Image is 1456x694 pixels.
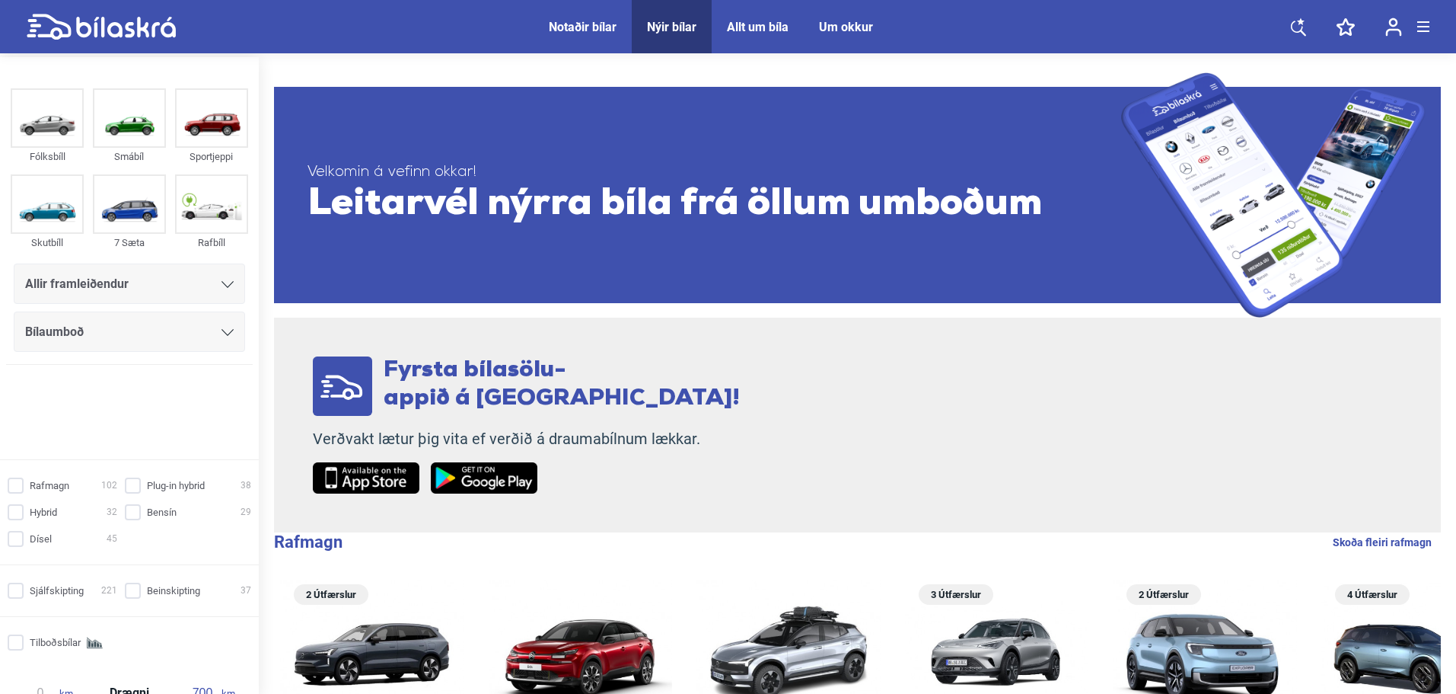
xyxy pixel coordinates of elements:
[107,504,117,520] span: 32
[30,478,69,494] span: Rafmagn
[241,478,251,494] span: 38
[241,504,251,520] span: 29
[101,583,117,599] span: 221
[301,584,361,605] span: 2 Útfærslur
[30,635,81,651] span: Tilboðsbílar
[93,148,166,165] div: Smábíl
[25,273,129,295] span: Allir framleiðendur
[274,72,1441,318] a: Velkomin á vefinn okkar!Leitarvél nýrra bíla frá öllum umboðum
[175,148,248,165] div: Sportjeppi
[30,504,57,520] span: Hybrid
[25,321,84,343] span: Bílaumboð
[175,234,248,251] div: Rafbíll
[147,478,205,494] span: Plug-in hybrid
[147,504,177,520] span: Bensín
[11,234,84,251] div: Skutbíll
[147,583,200,599] span: Beinskipting
[307,182,1121,228] span: Leitarvél nýrra bíla frá öllum umboðum
[241,583,251,599] span: 37
[647,20,696,34] a: Nýir bílar
[819,20,873,34] a: Um okkur
[274,532,342,552] b: Rafmagn
[307,163,1121,182] span: Velkomin á vefinn okkar!
[11,148,84,165] div: Fólksbíll
[384,359,740,411] span: Fyrsta bílasölu- appið á [GEOGRAPHIC_DATA]!
[727,20,789,34] a: Allt um bíla
[926,584,986,605] span: 3 Útfærslur
[30,531,52,547] span: Dísel
[30,583,84,599] span: Sjálfskipting
[1343,584,1402,605] span: 4 Útfærslur
[1134,584,1193,605] span: 2 Útfærslur
[107,531,117,547] span: 45
[93,234,166,251] div: 7 Sæta
[1385,18,1402,37] img: user-login.svg
[1333,532,1432,552] a: Skoða fleiri rafmagn
[101,478,117,494] span: 102
[313,430,740,449] p: Verðvakt lætur þig vita ef verðið á draumabílnum lækkar.
[549,20,616,34] a: Notaðir bílar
